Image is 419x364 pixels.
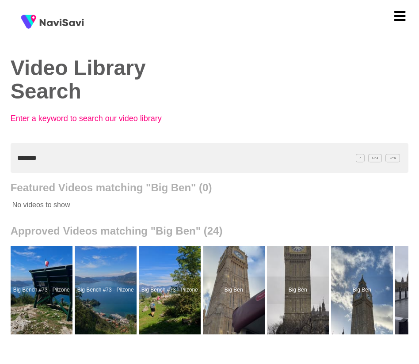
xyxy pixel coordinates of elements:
[385,154,400,162] span: C^K
[11,182,409,194] h2: Featured Videos matching "Big Ben" (0)
[11,114,196,123] p: Enter a keyword to search our video library
[331,246,395,334] a: Big BenBig Ben
[368,154,382,162] span: C^J
[11,225,409,237] h2: Approved Videos matching "Big Ben" (24)
[267,246,331,334] a: Big BenBig Ben
[11,57,196,103] h2: Video Library Search
[75,246,139,334] a: Big Bench #73 - PilzoneBig Bench #73 - Pilzone
[203,246,267,334] a: Big BenBig Ben
[11,246,75,334] a: Big Bench #73 - PilzoneBig Bench #73 - Pilzone
[139,246,203,334] a: Big Bench #73 - PilzoneBig Bench #73 - Pilzone
[40,18,84,27] img: fireSpot
[356,154,365,162] span: /
[18,11,40,33] img: fireSpot
[11,194,369,216] p: No videos to show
